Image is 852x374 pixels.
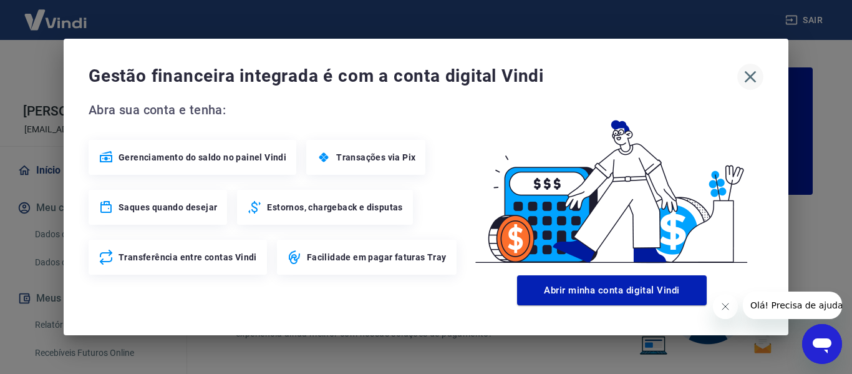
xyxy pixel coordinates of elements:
iframe: Botão para abrir a janela de mensagens [802,324,842,364]
span: Gestão financeira integrada é com a conta digital Vindi [89,64,737,89]
span: Olá! Precisa de ajuda? [7,9,105,19]
span: Estornos, chargeback e disputas [267,201,402,214]
img: Good Billing [460,100,763,270]
span: Transações via Pix [336,151,415,164]
button: Abrir minha conta digital Vindi [517,275,707,305]
span: Saques quando desejar [119,201,217,214]
span: Facilidade em pagar faturas Tray [307,251,447,263]
iframe: Fechar mensagem [713,294,738,319]
iframe: Mensagem da empresa [743,292,842,319]
span: Transferência entre contas Vindi [119,251,257,263]
span: Gerenciamento do saldo no painel Vindi [119,151,286,164]
span: Abra sua conta e tenha: [89,100,460,120]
